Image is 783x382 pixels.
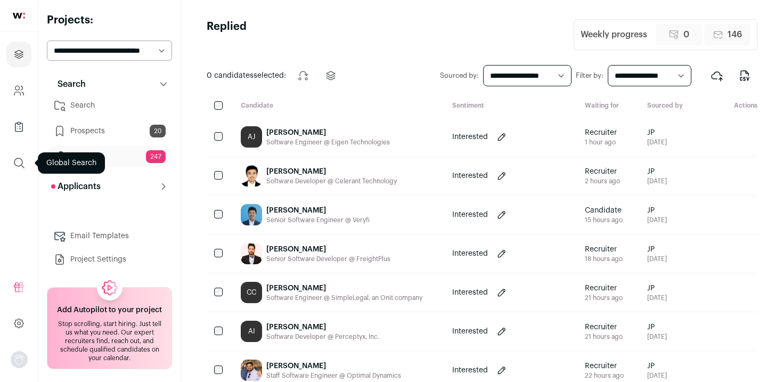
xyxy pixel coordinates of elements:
[241,282,262,303] div: CC
[440,71,479,80] label: Sourced by:
[732,63,757,88] button: Export to CSV
[576,71,603,80] label: Filter by:
[585,177,620,185] div: 2 hours ago
[47,120,172,142] a: Prospects20
[452,365,488,376] p: Interested
[47,146,172,167] a: Replied247
[241,165,262,186] img: 81ee8a034e5e8c203b1b38561b5b5e4013f692f2e2a2c11d12f0721dae949520
[266,294,422,302] div: Software Engineer @ SimpleLegal, an Onit company
[647,255,667,263] span: [DATE]
[266,205,370,216] div: [PERSON_NAME]
[241,243,262,264] img: 4bf0af6b1d5f27611ffbac9a4aefaed12dd982429e25d824aec6e65ac6c53796.jpg
[585,361,624,371] span: Recruiter
[585,138,617,147] div: 1 hour ago
[266,322,379,332] div: [PERSON_NAME]
[6,114,31,140] a: Company Lists
[452,287,488,298] p: Interested
[452,326,488,337] p: Interested
[207,72,254,79] span: 0 candidates
[47,249,172,270] a: Project Settings
[444,101,576,111] div: Sentiment
[266,138,390,147] div: Software Engineer @ Eigen Technologies
[241,360,262,381] img: 0b6bc19ae13e174365d14acfaef777e793e6e528a30505a867c5d7585451dcd2
[266,255,390,263] div: Senior Software Developer @ FreightPlus
[647,138,667,147] span: [DATE]
[647,177,667,185] span: [DATE]
[150,125,166,137] span: 20
[581,28,647,41] div: Weekly progress
[647,166,667,177] span: JP
[207,19,247,50] h1: Replied
[266,332,379,341] div: Software Developer @ Perceptyx, Inc.
[585,244,623,255] span: Recruiter
[11,351,28,368] button: Open dropdown
[647,332,667,341] span: [DATE]
[585,294,623,302] div: 21 hours ago
[13,13,25,19] img: wellfound-shorthand-0d5821cbd27db2630d0214b213865d53afaa358527fdda9d0ea32b1df1b89c2c.svg
[585,322,623,332] span: Recruiter
[266,283,422,294] div: [PERSON_NAME]
[585,216,623,224] div: 15 hours ago
[47,13,172,28] h2: Projects:
[647,294,667,302] span: [DATE]
[647,283,667,294] span: JP
[585,255,623,263] div: 18 hours ago
[266,371,401,380] div: Staff Software Engineer @ Optimal Dynamics
[6,42,31,67] a: Projects
[241,204,262,225] img: 2678090aea8d16d3892e03a28a814896881b37c1f95d948c3361166cdad6c2d0
[452,170,488,181] p: Interested
[51,180,101,193] p: Applicants
[6,78,31,103] a: Company and ATS Settings
[704,63,730,88] button: Export to ATS
[241,321,262,342] div: AI
[266,177,397,185] div: Software Developer @ Celerant Technology
[146,150,166,163] span: 247
[585,166,620,177] span: Recruiter
[266,166,397,177] div: [PERSON_NAME]
[57,305,162,315] h2: Add Autopilot to your project
[585,205,623,216] span: Candidate
[647,127,667,138] span: JP
[647,205,667,216] span: JP
[47,95,172,116] a: Search
[647,371,667,380] span: [DATE]
[266,216,370,224] div: Senior Software Engineer @ Veryfi
[452,248,488,259] p: Interested
[647,322,667,332] span: JP
[698,101,757,111] div: Actions
[647,361,667,371] span: JP
[38,152,105,174] div: Global Search
[728,28,742,41] span: 146
[232,101,444,111] div: Candidate
[51,78,86,91] p: Search
[266,361,401,371] div: [PERSON_NAME]
[452,132,488,142] p: Interested
[647,244,667,255] span: JP
[585,283,623,294] span: Recruiter
[47,74,172,95] button: Search
[241,126,262,148] div: AJ
[266,244,390,255] div: [PERSON_NAME]
[54,320,165,362] div: Stop scrolling, start hiring. Just tell us what you need. Our expert recruiters find, reach out, ...
[47,176,172,197] button: Applicants
[639,101,698,111] div: Sourced by
[576,101,639,111] div: Waiting for
[585,332,623,341] div: 21 hours ago
[585,371,624,380] div: 22 hours ago
[11,351,28,368] img: nopic.png
[266,127,390,138] div: [PERSON_NAME]
[585,127,617,138] span: Recruiter
[452,209,488,220] p: Interested
[647,216,667,224] span: [DATE]
[47,225,172,247] a: Email Templates
[683,28,689,41] span: 0
[47,287,172,369] a: Add Autopilot to your project Stop scrolling, start hiring. Just tell us what you need. Our exper...
[207,70,286,81] span: selected:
